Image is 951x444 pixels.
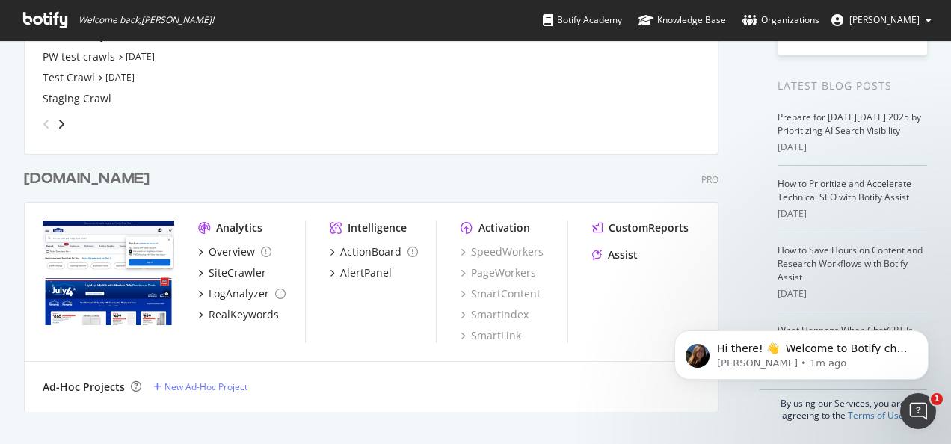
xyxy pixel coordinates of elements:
a: [DATE] [105,71,135,84]
a: Prepare for [DATE][DATE] 2025 by Prioritizing AI Search Visibility [778,111,921,137]
a: SmartContent [461,286,541,301]
button: [PERSON_NAME] [819,8,944,32]
a: CustomReports [592,221,689,235]
div: Analytics [216,221,262,235]
div: By using our Services, you are agreeing to the [759,389,927,422]
iframe: Intercom live chat [900,393,936,429]
div: Overview [209,244,255,259]
div: Latest Blog Posts [778,78,927,94]
div: Ad-Hoc Projects [43,380,125,395]
div: Activation [478,221,530,235]
div: angle-right [56,117,67,132]
a: Staging Crawl [43,91,111,106]
div: New Ad-Hoc Project [164,380,247,393]
div: [DATE] [778,141,927,154]
a: PW test crawls [43,49,115,64]
a: AlertPanel [330,265,392,280]
div: Intelligence [348,221,407,235]
a: ActionBoard [330,244,418,259]
div: SiteCrawler [209,265,266,280]
iframe: Intercom notifications message [652,299,951,404]
div: Assist [608,247,638,262]
div: [DOMAIN_NAME] [24,168,150,190]
a: Test Crawl [43,70,95,85]
a: RealKeywords [198,307,279,322]
div: Organizations [742,13,819,28]
img: www.lowessecondary.com [43,221,174,326]
a: How to Save Hours on Content and Research Workflows with Botify Assist [778,244,923,283]
a: LogAnalyzer [198,286,286,301]
div: Knowledge Base [638,13,726,28]
span: 1 [931,393,943,405]
div: RealKeywords [209,307,279,322]
span: Welcome back, [PERSON_NAME] ! [79,14,214,26]
a: Terms of Use [848,409,904,422]
a: SiteCrawler [198,265,266,280]
a: New Ad-Hoc Project [153,380,247,393]
div: Pro [701,173,718,186]
div: ActionBoard [340,244,401,259]
span: Ayushi Agarwal [849,13,920,26]
a: SmartLink [461,328,521,343]
a: SmartIndex [461,307,529,322]
a: [DOMAIN_NAME] [24,168,156,190]
div: [DATE] [778,287,927,300]
div: AlertPanel [340,265,392,280]
span: Hi there! 👋 Welcome to Botify chat support! Have a question? Reply to this message and our team w... [65,43,255,115]
div: CustomReports [609,221,689,235]
p: Message from Laura, sent 1m ago [65,58,258,71]
a: How to Prioritize and Accelerate Technical SEO with Botify Assist [778,177,911,203]
div: LogAnalyzer [209,286,269,301]
a: PageWorkers [461,265,536,280]
a: SpeedWorkers [461,244,544,259]
div: [DATE] [778,207,927,221]
div: Botify Academy [543,13,622,28]
a: Overview [198,244,271,259]
a: Assist [592,247,638,262]
a: [DATE] [126,50,155,63]
div: angle-left [37,112,56,136]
